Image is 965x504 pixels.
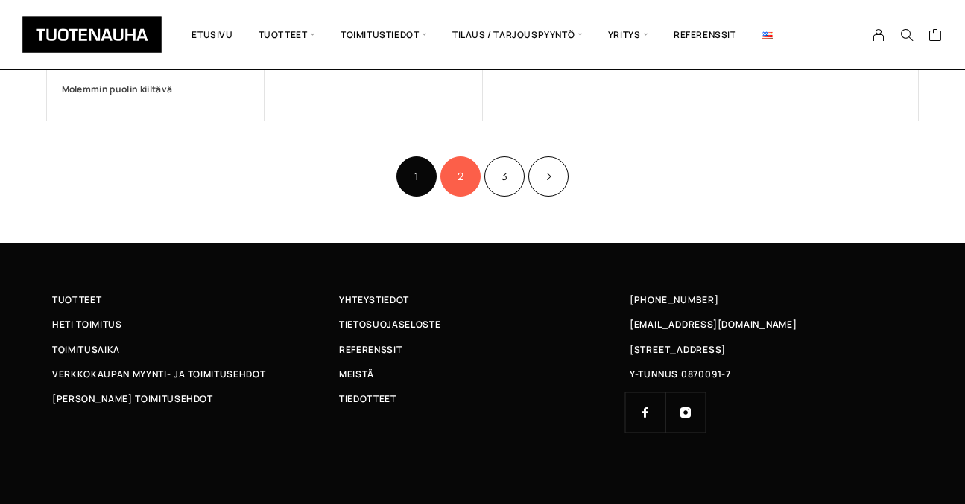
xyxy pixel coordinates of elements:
a: Meistä [339,366,626,382]
a: Cart [928,28,943,45]
a: [EMAIL_ADDRESS][DOMAIN_NAME] [630,316,797,332]
span: Heti toimitus [52,316,122,332]
a: Tietosuojaseloste [339,316,626,332]
a: [PHONE_NUMBER] [630,292,719,307]
img: English [762,31,773,39]
span: Yritys [595,11,661,58]
a: Toimitusaika [52,342,339,357]
a: Tiedotteet [339,391,626,406]
span: Tuotteet [246,11,328,58]
a: Verkkokaupan myynti- ja toimitusehdot [52,366,339,382]
a: Molemmin puolin kiiltävä [62,82,250,97]
a: Referenssit [661,11,749,58]
a: Heti toimitus [52,316,339,332]
b: Molemmin puolin kiiltävä [62,83,173,95]
span: Tuotteet [52,292,101,307]
span: Verkkokaupan myynti- ja toimitusehdot [52,366,265,382]
a: Facebook [625,392,665,433]
a: Sivu 3 [484,156,525,197]
span: [STREET_ADDRESS] [630,342,725,357]
a: Referenssit [339,342,626,357]
span: Meistä [339,366,374,382]
span: Referenssit [339,342,402,357]
a: [PERSON_NAME] toimitusehdot [52,391,339,406]
span: [PERSON_NAME] toimitusehdot [52,391,213,406]
a: Sivu 2 [440,156,481,197]
img: Tuotenauha Oy [22,16,162,53]
a: Kudottureunainen satiini, molemmin puolin kiiltävä [62,44,250,72]
span: Y-TUNNUS 0870091-7 [630,366,731,382]
button: Search [893,28,921,42]
span: Tilaus / Tarjouspyyntö [440,11,595,58]
a: Instagram [665,392,706,433]
a: Yhteystiedot [339,292,626,307]
span: Yhteystiedot [339,292,409,307]
span: Sivu 1 [396,156,437,197]
span: Tietosuojaseloste [339,316,440,332]
span: Toimitusaika [52,342,120,357]
a: Etusivu [179,11,245,58]
a: Tuotteet [52,292,339,307]
span: Tiedotteet [339,391,396,406]
nav: Product Pagination [47,155,919,199]
span: Toimitustiedot [328,11,440,58]
a: My Account [864,28,893,42]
